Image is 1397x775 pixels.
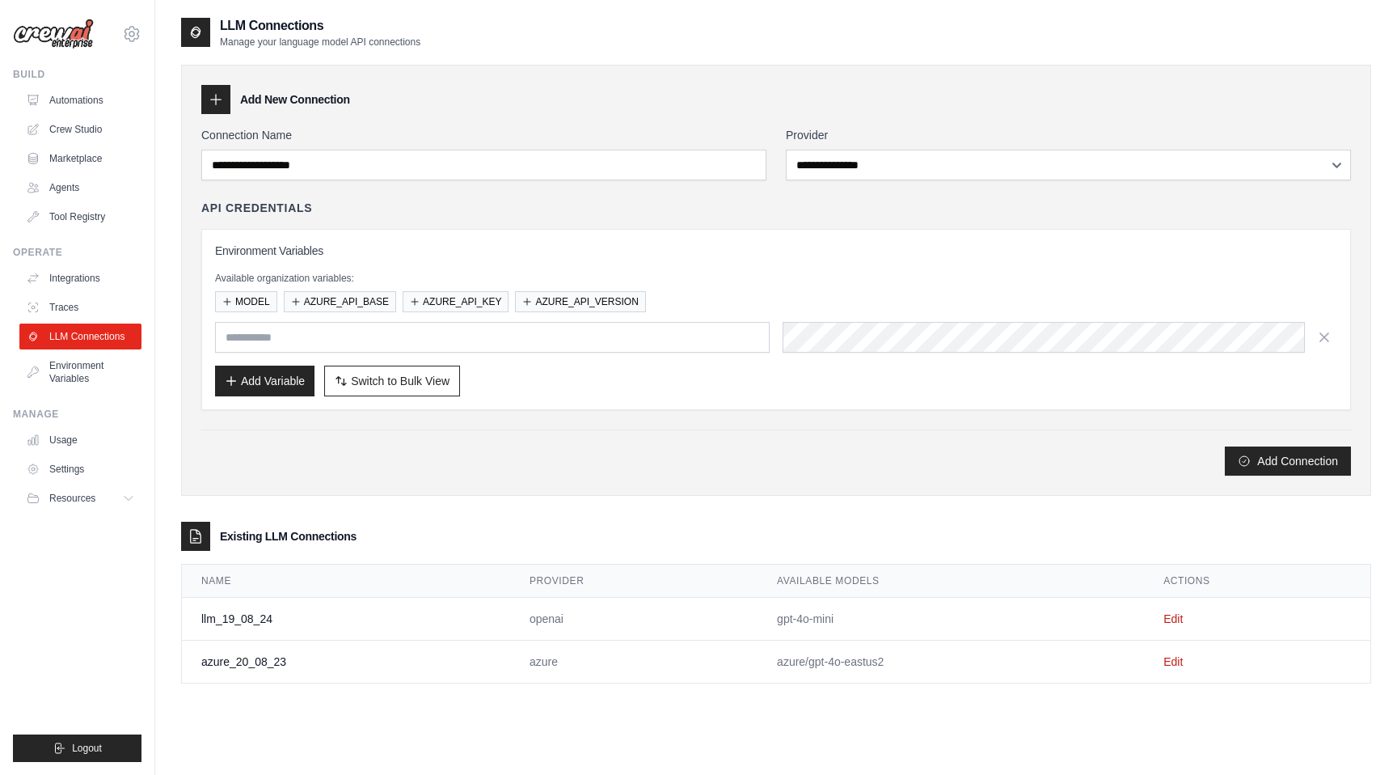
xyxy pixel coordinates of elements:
[1144,565,1370,598] th: Actions
[19,324,141,349] a: LLM Connections
[201,200,312,216] h4: API Credentials
[215,291,277,312] button: MODEL
[13,408,141,421] div: Manage
[13,19,94,49] img: Logo
[19,204,141,230] a: Tool Registry
[215,272,1337,285] p: Available organization variables:
[1225,447,1351,476] button: Add Connection
[220,16,420,36] h2: LLM Connections
[758,641,1144,684] td: azure/gpt-4o-eastus2
[510,641,758,684] td: azure
[510,598,758,641] td: openai
[182,641,510,684] td: azure_20_08_23
[758,565,1144,598] th: Available Models
[19,265,141,291] a: Integrations
[403,291,509,312] button: AZURE_API_KEY
[1163,655,1183,668] a: Edit
[786,127,1351,143] label: Provider
[758,598,1144,641] td: gpt-4o-mini
[49,492,95,505] span: Resources
[515,291,645,312] button: AZURE_API_VERSION
[13,735,141,762] button: Logout
[13,246,141,259] div: Operate
[19,485,141,511] button: Resources
[19,116,141,142] a: Crew Studio
[19,146,141,172] a: Marketplace
[19,87,141,113] a: Automations
[13,68,141,81] div: Build
[284,291,396,312] button: AZURE_API_BASE
[220,36,420,49] p: Manage your language model API connections
[215,243,1337,259] h3: Environment Variables
[215,366,314,396] button: Add Variable
[72,742,102,755] span: Logout
[19,456,141,482] a: Settings
[324,366,460,396] button: Switch to Bulk View
[19,175,141,201] a: Agents
[19,353,141,392] a: Environment Variables
[19,427,141,453] a: Usage
[182,565,510,598] th: Name
[182,598,510,641] td: llm_19_08_24
[510,565,758,598] th: Provider
[220,528,357,544] h3: Existing LLM Connections
[351,373,449,389] span: Switch to Bulk View
[201,127,766,143] label: Connection Name
[240,91,350,108] h3: Add New Connection
[1163,612,1183,625] a: Edit
[19,294,141,320] a: Traces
